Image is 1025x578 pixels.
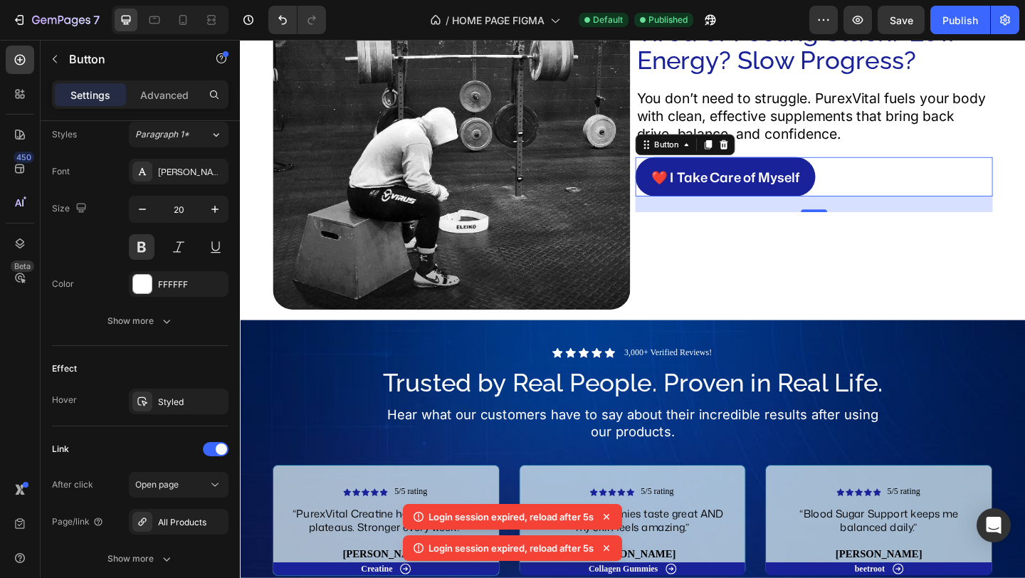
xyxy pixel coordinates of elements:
div: Publish [942,13,978,28]
div: Link [52,443,69,456]
p: “Blood Sugar Support keeps me balanced daily.” [591,508,799,537]
div: Undo/Redo [268,6,326,34]
div: Open Intercom Messenger [977,508,1011,542]
p: 5/5 rating [705,485,740,498]
span: / [446,13,449,28]
p: Hear what our customers have to say about their incredible results after using our products. [154,399,700,436]
span: Paragraph 1* [135,128,189,141]
p: Advanced [140,88,189,103]
h2: Trusted by Real People. Proven in Real Life. [11,354,843,392]
button: Show more [52,308,228,334]
button: Paragraph 1* [129,122,228,147]
div: Size [52,199,90,219]
span: Default [593,14,623,26]
button: Show more [52,546,228,572]
p: 5/5 rating [168,485,204,498]
button: 7 [6,6,106,34]
div: Button [448,107,480,120]
span: Published [648,14,688,26]
div: Effect [52,362,77,375]
p: 5/5 rating [436,485,472,498]
div: Styled [158,396,225,409]
div: Show more [107,314,174,328]
p: ❤️ I Take Care of Myself [447,136,609,162]
p: 7 [93,11,100,28]
p: 3,000+ Verified Reviews! [418,335,513,347]
p: Login session expired, reload after 5s [429,541,594,555]
button: Open page [129,472,228,498]
p: Settings [70,88,110,103]
p: [PERSON_NAME] [323,552,532,567]
span: Open page [135,479,179,490]
p: “PurexVital Creatine helped me break plateaus. Stronger every week!” [55,508,263,537]
div: 450 [14,152,34,163]
p: [PERSON_NAME] [55,552,263,567]
button: Save [878,6,925,34]
span: HOME PAGE FIGMA [452,13,545,28]
div: Styles [52,128,77,141]
div: [PERSON_NAME] [158,166,225,179]
div: Page/link [52,515,104,528]
button: Publish [930,6,990,34]
iframe: Design area [240,40,1025,578]
div: FFFFFF [158,278,225,291]
div: Color [52,278,74,290]
p: Login session expired, reload after 5s [429,510,594,524]
div: Show more [107,552,174,566]
div: After click [52,478,93,491]
p: [PERSON_NAME] [591,552,799,567]
span: Save [890,14,913,26]
div: Beta [11,261,34,272]
div: All Products [158,516,225,529]
p: Button [69,51,190,68]
p: You don’t need to struggle. PurexVital fuels your body with clean, effective supplements that bri... [431,54,817,112]
div: Font [52,165,70,178]
a: ❤️ I Take Care of Myself [430,127,626,170]
div: Hover [52,394,77,406]
p: “Collagen Gummies taste great AND my skin feels amazing.” [323,508,532,537]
